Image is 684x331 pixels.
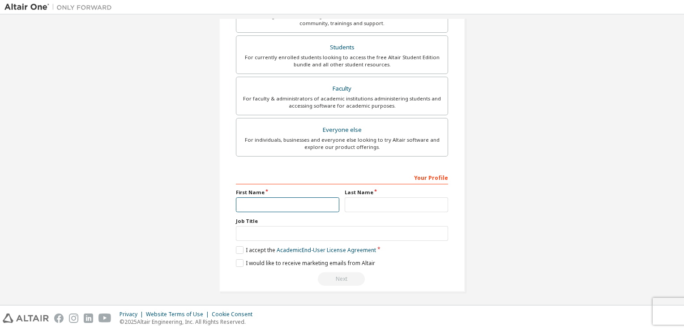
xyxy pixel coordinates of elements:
img: altair_logo.svg [3,314,49,323]
label: I would like to receive marketing emails from Altair [236,259,375,267]
div: Cookie Consent [212,311,258,318]
img: instagram.svg [69,314,78,323]
div: Privacy [120,311,146,318]
div: Students [242,41,442,54]
img: youtube.svg [98,314,111,323]
label: First Name [236,189,339,196]
div: Faculty [242,83,442,95]
div: For existing customers looking to access software downloads, HPC resources, community, trainings ... [242,13,442,27]
div: For faculty & administrators of academic institutions administering students and accessing softwa... [242,95,442,109]
div: For individuals, businesses and everyone else looking to try Altair software and explore our prod... [242,136,442,151]
img: Altair One [4,3,116,12]
div: Your Profile [236,170,448,184]
div: Everyone else [242,124,442,136]
label: Last Name [345,189,448,196]
img: facebook.svg [54,314,64,323]
div: Read and acccept EULA to continue [236,272,448,286]
div: For currently enrolled students looking to access the free Altair Student Edition bundle and all ... [242,54,442,68]
a: Academic End-User License Agreement [277,246,376,254]
div: Website Terms of Use [146,311,212,318]
img: linkedin.svg [84,314,93,323]
p: © 2025 Altair Engineering, Inc. All Rights Reserved. [120,318,258,326]
label: Job Title [236,218,448,225]
label: I accept the [236,246,376,254]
